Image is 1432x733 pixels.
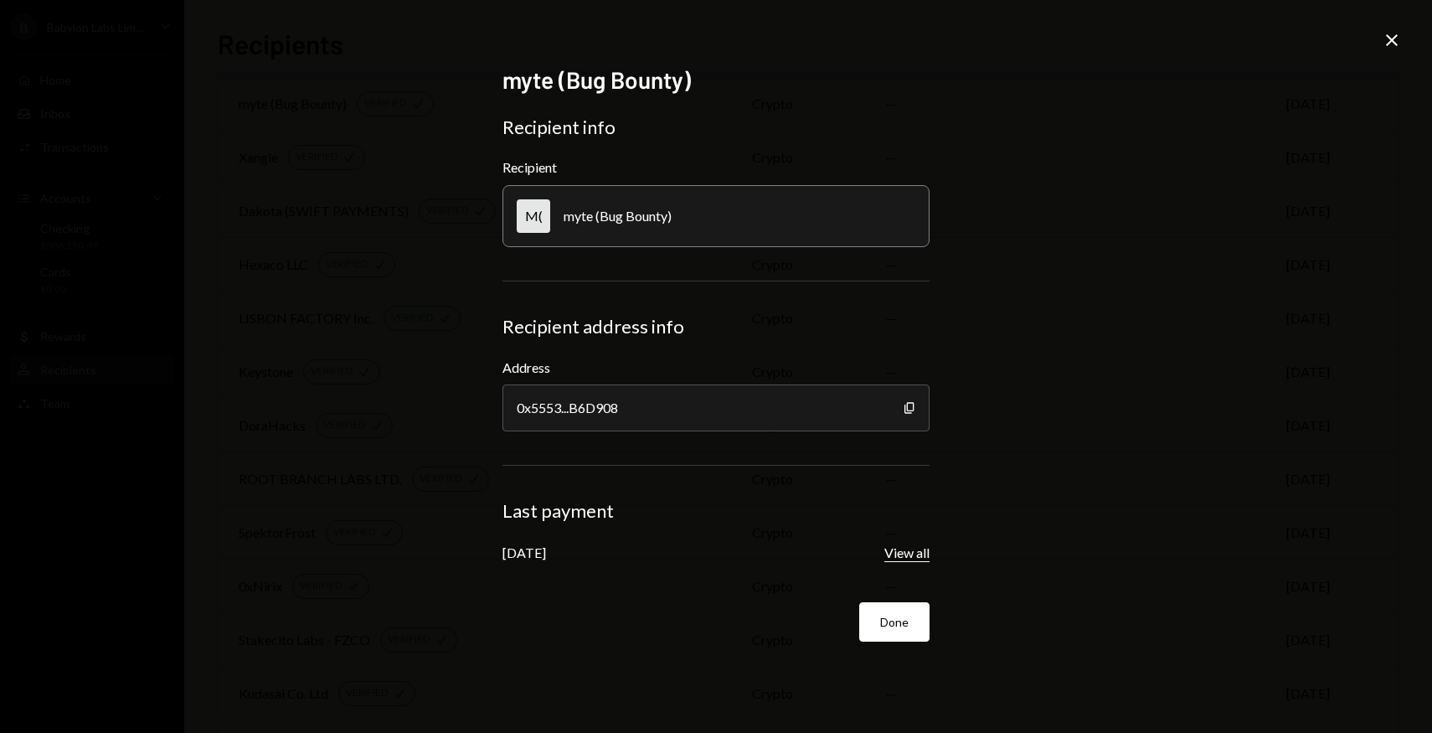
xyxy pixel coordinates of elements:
[502,159,930,175] div: Recipient
[884,545,930,562] button: View all
[517,199,550,233] div: M(
[502,499,930,523] div: Last payment
[502,64,930,96] h2: myte (Bug Bounty)
[859,602,930,642] button: Done
[502,545,546,560] div: [DATE]
[502,385,930,431] div: 0x5553...B6D908
[564,208,672,224] div: myte (Bug Bounty)
[502,315,930,338] div: Recipient address info
[502,116,930,139] div: Recipient info
[502,358,930,378] label: Address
